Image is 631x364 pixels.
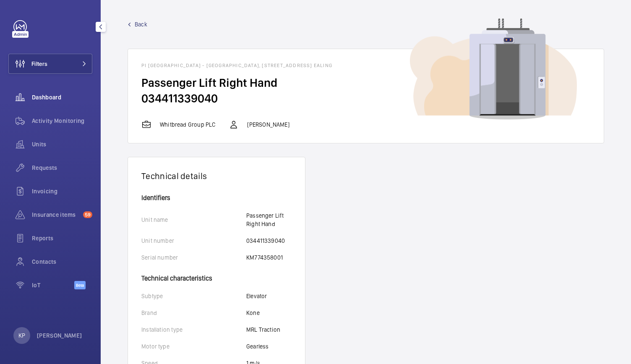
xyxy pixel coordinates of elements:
[141,62,590,68] h1: PI [GEOGRAPHIC_DATA] - [GEOGRAPHIC_DATA], [STREET_ADDRESS] EALING
[246,292,267,300] p: Elevator
[83,211,92,218] span: 59
[246,253,283,262] p: KM774358001
[32,164,92,172] span: Requests
[32,117,92,125] span: Activity Monitoring
[141,91,590,106] h2: 034411339040
[37,331,82,340] p: [PERSON_NAME]
[32,140,92,148] span: Units
[141,292,246,300] p: Subtype
[141,270,292,282] h4: Technical characteristics
[141,325,246,334] p: Installation type
[246,237,285,245] p: 034411339040
[246,211,292,228] p: Passenger Lift Right Hand
[32,93,92,101] span: Dashboard
[8,54,92,74] button: Filters
[32,257,92,266] span: Contacts
[246,325,280,334] p: MRL Traction
[141,309,246,317] p: Brand
[246,342,269,351] p: Gearless
[160,120,215,129] p: Whitbread Group PLC
[141,195,292,201] h4: Identifiers
[32,211,80,219] span: Insurance items
[18,331,25,340] p: KP
[32,187,92,195] span: Invoicing
[141,216,246,224] p: Unit name
[247,120,289,129] p: [PERSON_NAME]
[410,18,577,120] img: device image
[141,237,246,245] p: Unit number
[74,281,86,289] span: Beta
[141,75,590,91] h2: Passenger Lift Right Hand
[32,234,92,242] span: Reports
[246,309,260,317] p: Kone
[141,171,292,181] h1: Technical details
[141,253,246,262] p: Serial number
[31,60,47,68] span: Filters
[141,342,246,351] p: Motor type
[135,20,147,29] span: Back
[32,281,74,289] span: IoT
